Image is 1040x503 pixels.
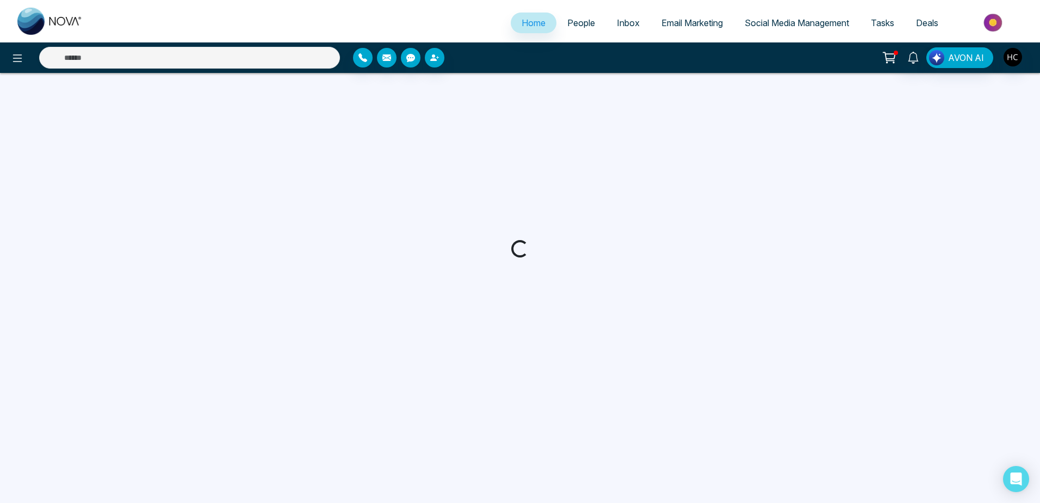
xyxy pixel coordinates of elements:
span: Email Marketing [661,17,723,28]
span: Home [522,17,546,28]
img: Nova CRM Logo [17,8,83,35]
img: User Avatar [1004,48,1022,66]
div: Open Intercom Messenger [1003,466,1029,492]
span: People [567,17,595,28]
a: Tasks [860,13,905,33]
span: Inbox [617,17,640,28]
a: Deals [905,13,949,33]
a: Home [511,13,556,33]
span: AVON AI [948,51,984,64]
button: AVON AI [926,47,993,68]
img: Market-place.gif [955,10,1033,35]
img: Lead Flow [929,50,944,65]
a: Inbox [606,13,651,33]
a: Social Media Management [734,13,860,33]
a: Email Marketing [651,13,734,33]
a: People [556,13,606,33]
span: Social Media Management [745,17,849,28]
span: Tasks [871,17,894,28]
span: Deals [916,17,938,28]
